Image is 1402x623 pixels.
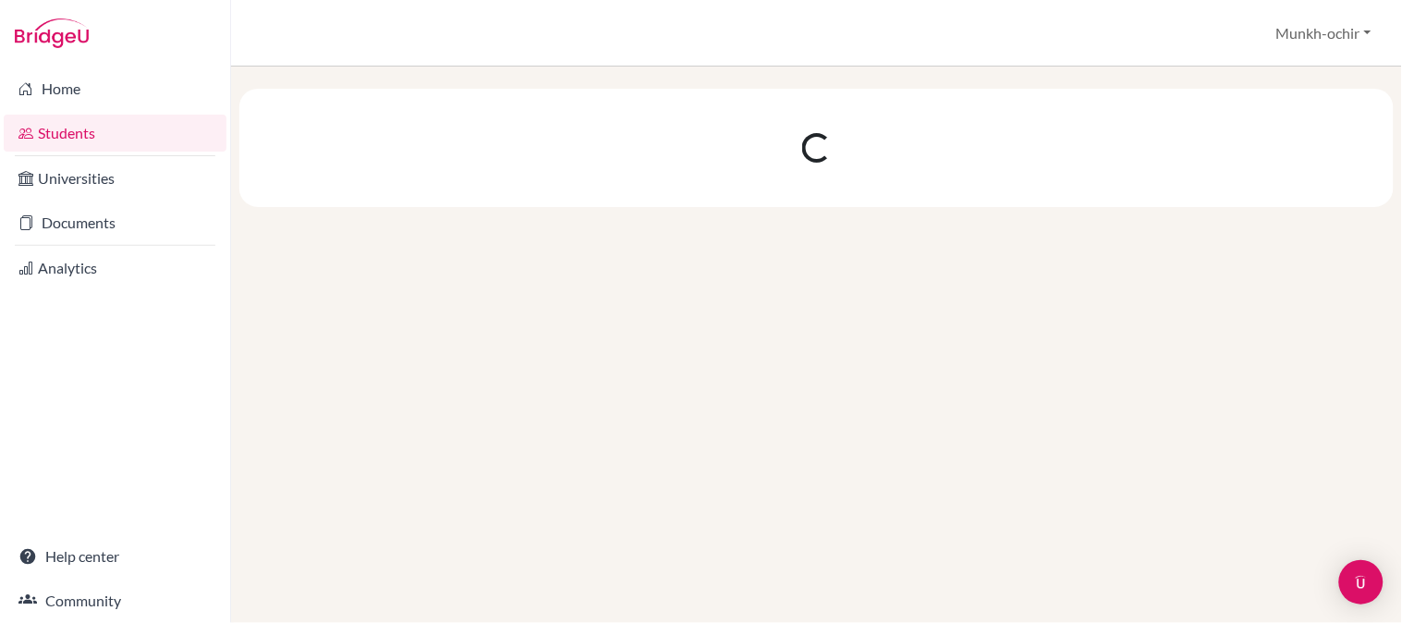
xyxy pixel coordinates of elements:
[4,160,226,197] a: Universities
[1339,560,1384,605] div: Open Intercom Messenger
[4,250,226,287] a: Analytics
[4,538,226,575] a: Help center
[4,115,226,152] a: Students
[4,70,226,107] a: Home
[4,204,226,241] a: Documents
[1268,16,1380,51] button: Munkh-ochir
[15,18,89,48] img: Bridge-U
[4,582,226,619] a: Community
